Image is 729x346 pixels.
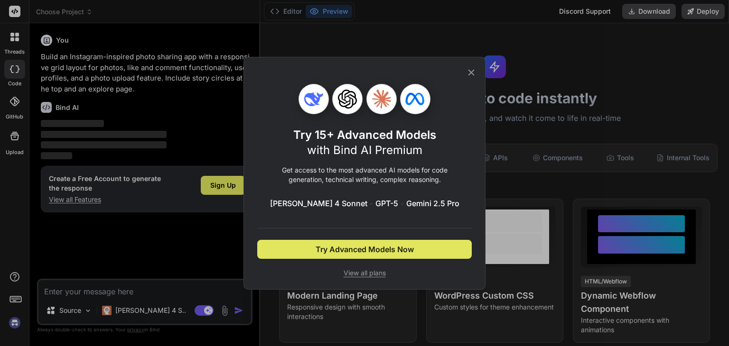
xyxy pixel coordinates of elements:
p: Get access to the most advanced AI models for code generation, technical writing, complex reasoning. [257,165,472,184]
span: with Bind AI Premium [307,143,422,157]
span: [PERSON_NAME] 4 Sonnet [270,198,367,209]
span: • [369,198,374,209]
img: Deepseek [304,90,323,109]
span: Try Advanced Models Now [316,244,414,255]
span: GPT-5 [375,198,398,209]
h1: Try 15+ Advanced Models [293,127,436,158]
span: • [400,198,404,209]
span: View all plans [257,268,472,278]
button: Try Advanced Models Now [257,240,472,259]
span: Gemini 2.5 Pro [406,198,459,209]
